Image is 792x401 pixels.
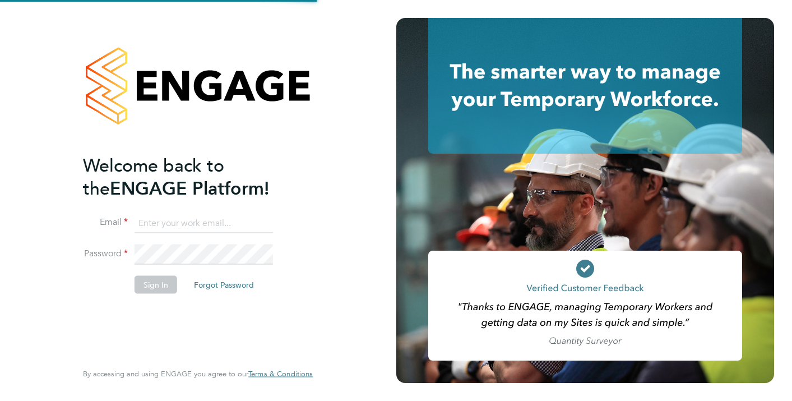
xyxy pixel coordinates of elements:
[135,276,177,294] button: Sign In
[83,369,313,379] span: By accessing and using ENGAGE you agree to our
[83,216,128,228] label: Email
[83,154,302,200] h2: ENGAGE Platform!
[248,370,313,379] a: Terms & Conditions
[135,213,273,233] input: Enter your work email...
[83,154,224,199] span: Welcome back to the
[185,276,263,294] button: Forgot Password
[83,248,128,260] label: Password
